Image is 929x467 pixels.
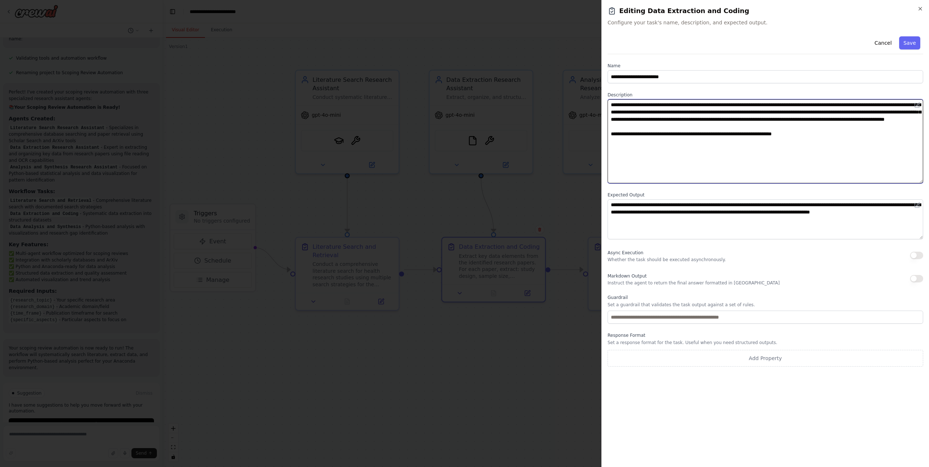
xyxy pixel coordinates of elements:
[608,92,923,98] label: Description
[608,340,923,346] p: Set a response format for the task. Useful when you need structured outputs.
[608,192,923,198] label: Expected Output
[913,201,922,209] button: Open in editor
[608,250,643,255] span: Async Execution
[608,280,780,286] p: Instruct the agent to return the final answer formatted in [GEOGRAPHIC_DATA]
[608,274,647,279] span: Markdown Output
[608,350,923,367] button: Add Property
[899,36,920,49] button: Save
[608,63,923,69] label: Name
[608,6,923,16] h2: Editing Data Extraction and Coding
[608,19,923,26] span: Configure your task's name, description, and expected output.
[870,36,896,49] button: Cancel
[608,257,726,263] p: Whether the task should be executed asynchronously.
[608,302,923,308] p: Set a guardrail that validates the task output against a set of rules.
[608,295,923,300] label: Guardrail
[913,101,922,109] button: Open in editor
[608,332,923,338] label: Response Format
